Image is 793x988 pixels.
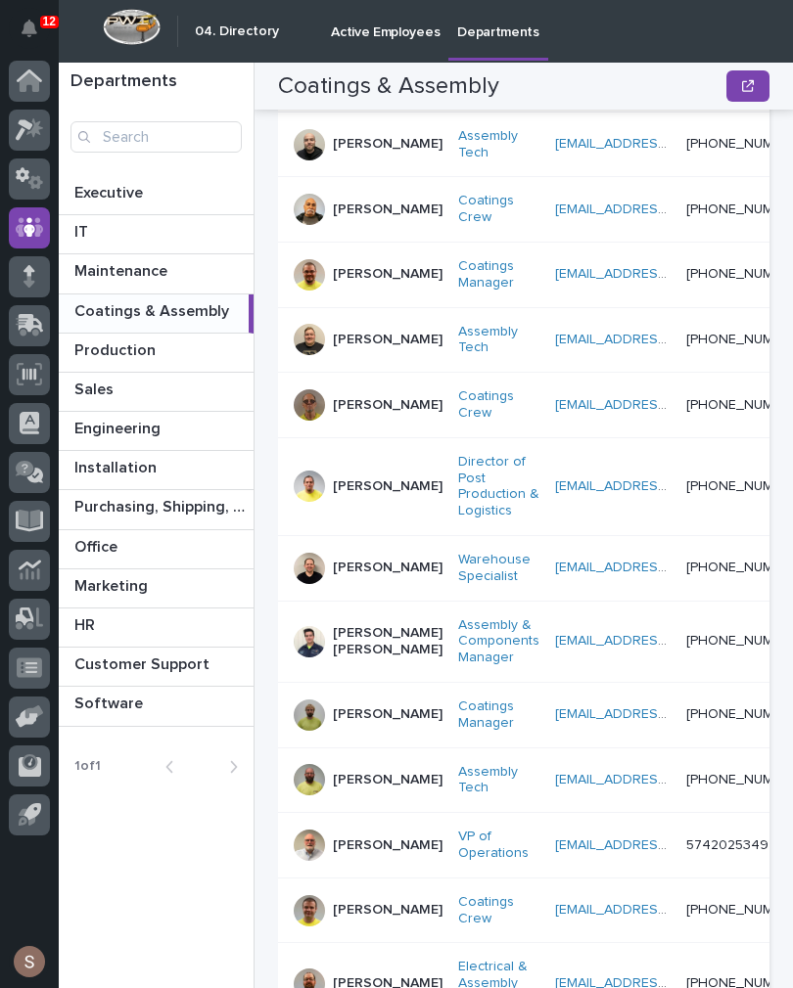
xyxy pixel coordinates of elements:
[555,634,776,648] a: [EMAIL_ADDRESS][DOMAIN_NAME]
[70,121,242,153] input: Search
[74,455,161,477] p: Installation
[74,651,213,674] p: Customer Support
[74,377,117,399] p: Sales
[59,608,254,648] a: HRHR
[74,258,171,281] p: Maintenance
[555,479,776,493] a: [EMAIL_ADDRESS][DOMAIN_NAME]
[333,560,443,576] p: [PERSON_NAME]
[333,136,443,153] p: [PERSON_NAME]
[59,569,254,608] a: MarketingMarketing
[555,561,776,574] a: [EMAIL_ADDRESS][DOMAIN_NAME]
[555,903,776,917] a: [EMAIL_ADDRESS][DOMAIN_NAME]
[59,334,254,373] a: ProductionProduction
[333,332,443,348] p: [PERSON_NAME]
[59,215,254,254] a: ITIT
[9,941,50,982] button: users-avatar
[59,176,254,215] a: ExecutiveExecutive
[74,416,164,438] p: Engineering
[555,773,776,786] a: [EMAIL_ADDRESS][DOMAIN_NAME]
[555,838,776,852] a: [EMAIL_ADDRESS][DOMAIN_NAME]
[458,552,539,585] a: Warehouse Specialist
[333,266,443,283] p: [PERSON_NAME]
[458,454,539,519] a: Director of Post Production & Logistics
[458,894,539,927] a: Coatings Crew
[458,324,539,357] a: Assembly Tech
[195,20,279,43] h2: 04. Directory
[686,838,769,852] a: 5742025349
[333,902,443,919] p: [PERSON_NAME]
[59,254,254,293] a: MaintenanceMaintenance
[74,691,147,713] p: Software
[59,648,254,687] a: Customer SupportCustomer Support
[458,764,539,797] a: Assembly Tech
[74,298,233,321] p: Coatings & Assembly
[59,687,254,726] a: SoftwareSoftware
[59,530,254,569] a: OfficeOffice
[458,193,539,226] a: Coatings Crew
[278,72,499,101] h2: Coatings & Assembly
[74,612,99,635] p: HR
[555,333,776,346] a: [EMAIL_ADDRESS][DOMAIN_NAME]
[74,337,160,360] p: Production
[458,388,539,422] a: Coatings Crew
[555,202,776,216] a: [EMAIL_ADDRESS][DOMAIN_NAME]
[103,9,161,45] img: Workspace Logo
[458,258,539,292] a: Coatings Manager
[74,180,147,202] p: Executive
[59,294,254,334] a: Coatings & AssemblyCoatings & Assembly
[555,267,776,281] a: [EMAIL_ADDRESS][DOMAIN_NAME]
[70,70,242,94] h1: Departments
[333,772,443,788] p: [PERSON_NAME]
[150,758,202,776] button: Back
[555,398,776,412] a: [EMAIL_ADDRESS][DOMAIN_NAME]
[333,625,443,658] p: [PERSON_NAME] [PERSON_NAME]
[74,573,152,596] p: Marketing
[458,698,539,732] a: Coatings Manager
[59,373,254,412] a: SalesSales
[59,412,254,451] a: EngineeringEngineering
[74,219,92,242] p: IT
[555,137,776,151] a: [EMAIL_ADDRESS][DOMAIN_NAME]
[74,534,121,557] p: Office
[74,494,250,516] p: Purchasing, Shipping, & Receiving
[555,707,776,721] a: [EMAIL_ADDRESS][DOMAIN_NAME]
[333,706,443,723] p: [PERSON_NAME]
[333,478,443,495] p: [PERSON_NAME]
[458,128,539,161] a: Assembly Tech
[458,829,539,862] a: VP of Operations
[458,617,539,666] a: Assembly & Components Manager
[59,742,117,790] p: 1 of 1
[59,451,254,490] a: InstallationInstallation
[59,490,254,529] a: Purchasing, Shipping, & ReceivingPurchasing, Shipping, & Receiving
[43,15,56,28] p: 12
[24,20,50,51] div: Notifications12
[333,837,443,854] p: [PERSON_NAME]
[333,397,443,414] p: [PERSON_NAME]
[333,202,443,218] p: [PERSON_NAME]
[9,8,50,49] button: Notifications
[202,758,254,776] button: Next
